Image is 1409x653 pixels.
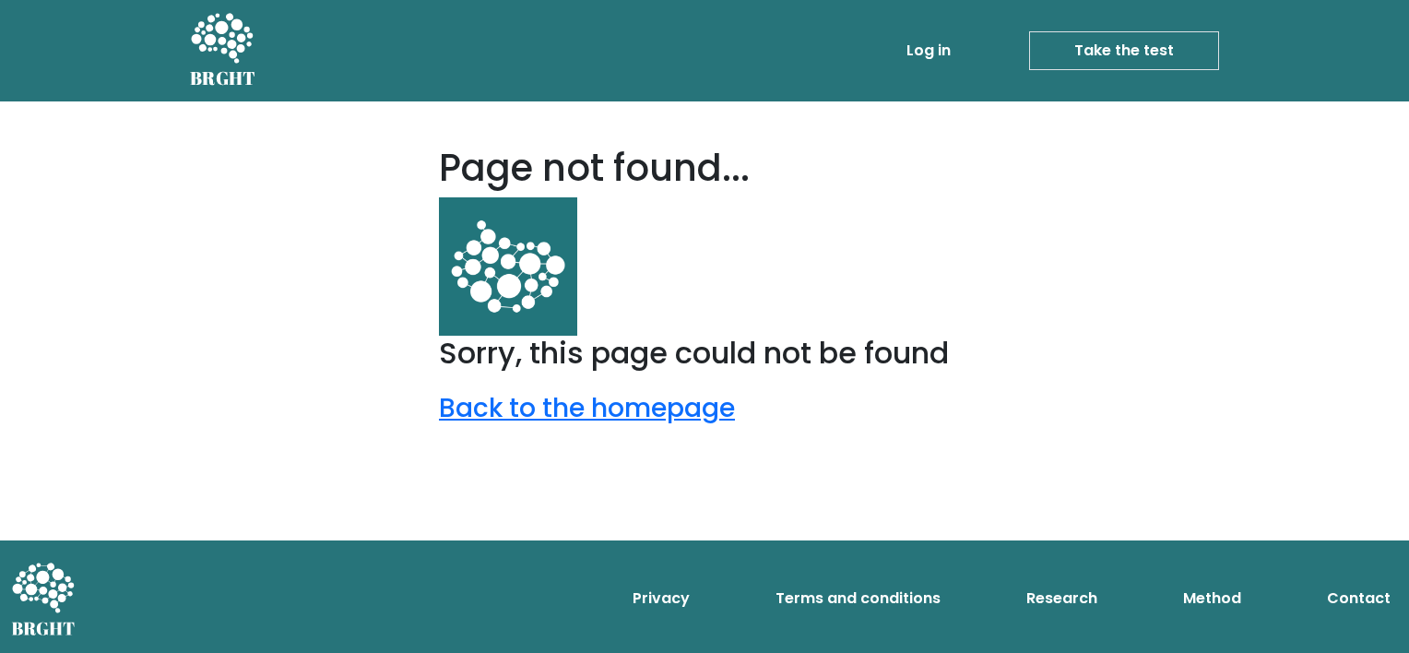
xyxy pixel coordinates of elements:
[439,390,735,426] a: Back to the homepage
[625,580,697,617] a: Privacy
[190,67,256,89] h5: BRGHT
[1176,580,1249,617] a: Method
[1029,31,1219,70] a: Take the test
[768,580,948,617] a: Terms and conditions
[439,197,577,336] img: android-chrome-512x512.d45202eec217.png
[899,32,958,69] a: Log in
[439,336,970,371] h2: Sorry, this page could not be found
[190,7,256,94] a: BRGHT
[1019,580,1105,617] a: Research
[1320,580,1398,617] a: Contact
[439,146,970,190] h1: Page not found...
